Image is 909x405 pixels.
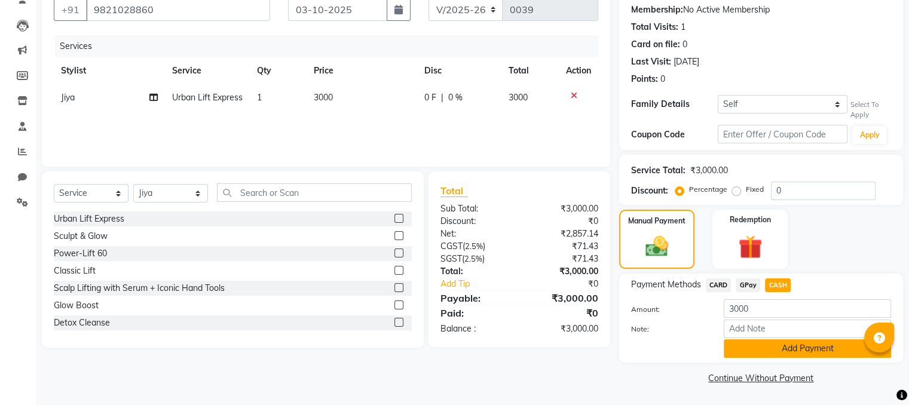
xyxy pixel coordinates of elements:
[519,253,607,265] div: ₹71.43
[431,228,519,240] div: Net:
[850,100,891,120] div: Select To Apply
[54,230,108,243] div: Sculpt & Glow
[440,241,463,251] span: CGST
[724,339,891,358] button: Add Payment
[631,38,680,51] div: Card on file:
[631,128,718,141] div: Coupon Code
[431,253,519,265] div: ( )
[628,216,685,226] label: Manual Payment
[519,215,607,228] div: ₹0
[217,183,412,202] input: Search or Scan
[631,278,701,291] span: Payment Methods
[631,73,658,85] div: Points:
[54,282,225,294] div: Scalp Lifting with Serum + Iconic Hand Tools
[250,57,307,84] th: Qty
[424,91,436,104] span: 0 F
[519,228,607,240] div: ₹2,857.14
[631,56,671,68] div: Last Visit:
[431,265,519,278] div: Total:
[519,265,607,278] div: ₹3,000.00
[501,57,559,84] th: Total
[718,125,848,143] input: Enter Offer / Coupon Code
[54,317,110,329] div: Detox Cleanse
[519,323,607,335] div: ₹3,000.00
[172,92,243,103] span: Urban Lift Express
[431,240,519,253] div: ( )
[54,57,165,84] th: Stylist
[731,232,770,262] img: _gift.svg
[55,35,607,57] div: Services
[440,253,462,264] span: SGST
[736,278,760,292] span: GPay
[746,184,764,195] label: Fixed
[54,213,124,225] div: Urban Lift Express
[431,278,534,290] a: Add Tip
[690,164,728,177] div: ₹3,000.00
[448,91,463,104] span: 0 %
[638,234,675,260] img: _cash.svg
[431,291,519,305] div: Payable:
[631,21,678,33] div: Total Visits:
[431,215,519,228] div: Discount:
[622,304,715,315] label: Amount:
[314,92,333,103] span: 3000
[682,38,687,51] div: 0
[724,320,891,338] input: Add Note
[509,92,528,103] span: 3000
[765,278,791,292] span: CASH
[631,98,718,111] div: Family Details
[519,240,607,253] div: ₹71.43
[631,185,668,197] div: Discount:
[622,324,715,335] label: Note:
[631,164,685,177] div: Service Total:
[689,184,727,195] label: Percentage
[440,185,468,197] span: Total
[431,306,519,320] div: Paid:
[465,241,483,251] span: 2.5%
[681,21,685,33] div: 1
[54,265,96,277] div: Classic Lift
[730,214,771,225] label: Redemption
[307,57,417,84] th: Price
[54,247,107,260] div: Power-Lift 60
[559,57,598,84] th: Action
[660,73,665,85] div: 0
[257,92,262,103] span: 1
[431,202,519,215] div: Sub Total:
[631,4,891,16] div: No Active Membership
[441,91,443,104] span: |
[706,278,732,292] span: CARD
[674,56,699,68] div: [DATE]
[519,202,607,215] div: ₹3,000.00
[61,92,75,103] span: Jiya
[724,299,891,318] input: Amount
[431,323,519,335] div: Balance :
[417,57,501,84] th: Disc
[464,254,482,263] span: 2.5%
[165,57,250,84] th: Service
[852,126,886,144] button: Apply
[519,291,607,305] div: ₹3,000.00
[622,372,901,385] a: Continue Without Payment
[519,306,607,320] div: ₹0
[54,299,99,312] div: Glow Boost
[631,4,683,16] div: Membership:
[534,278,607,290] div: ₹0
